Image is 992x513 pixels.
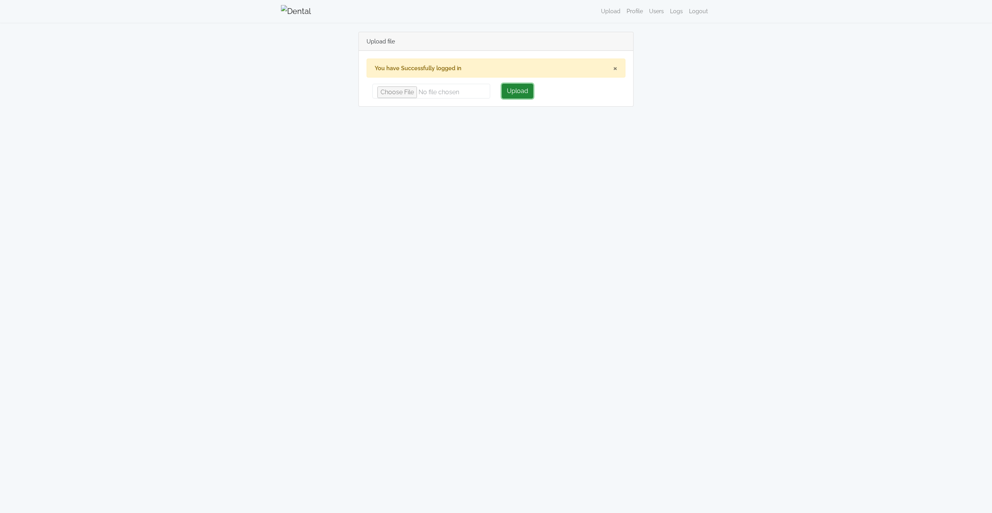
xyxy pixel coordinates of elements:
a: Upload [598,3,623,19]
a: Logs [667,3,686,19]
img: Dental Whale Logo [281,5,311,17]
button: × [613,64,617,73]
strong: You have Successfully logged in [375,65,462,71]
a: Logout [686,3,711,19]
div: Upload file [359,32,633,51]
button: Upload [502,84,533,98]
a: Users [646,3,667,19]
a: Profile [623,3,646,19]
